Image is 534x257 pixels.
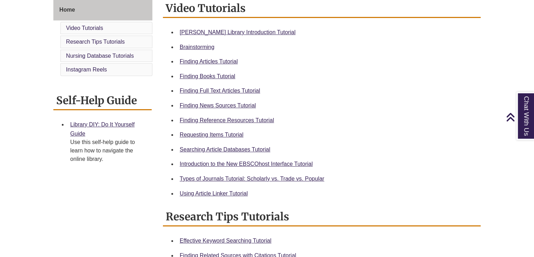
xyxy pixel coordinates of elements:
[70,138,146,163] div: Use this self-help guide to learn how to navigate the online library.
[70,121,134,137] a: Library DIY: Do It Yourself Guide
[180,176,324,182] a: Types of Journals Tutorial: Scholarly vs. Trade vs. Popular
[180,190,248,196] a: Using Article Linker Tutorial
[180,102,256,108] a: Finding News Sources Tutorial
[59,7,75,13] span: Home
[66,39,125,45] a: Research Tips Tutorials
[180,238,271,244] a: Effective Keyword Searching Tutorial
[506,112,532,122] a: Back to Top
[66,67,107,73] a: Instagram Reels
[180,117,274,123] a: Finding Reference Resources Tutorial
[180,44,215,50] a: Brainstorming
[180,58,238,64] a: Finding Articles Tutorial
[180,161,313,167] a: Introduction to the New EBSCOhost Interface Tutorial
[66,25,103,31] a: Video Tutorials
[66,53,134,59] a: Nursing Database Tutorials
[180,88,260,94] a: Finding Full Text Articles Tutorial
[180,146,270,152] a: Searching Article Databases Tutorial
[180,29,296,35] a: [PERSON_NAME] Library Introduction Tutorial
[53,92,152,110] h2: Self-Help Guide
[180,73,235,79] a: Finding Books Tutorial
[163,208,481,226] h2: Research Tips Tutorials
[180,132,243,138] a: Requesting Items Tutorial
